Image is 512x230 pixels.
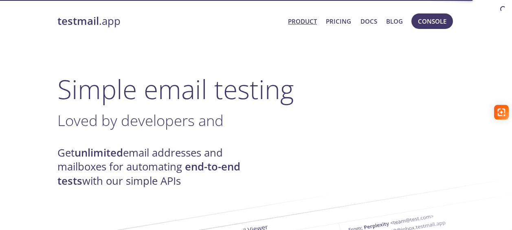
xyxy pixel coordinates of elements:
[57,14,99,28] strong: testmail
[57,14,282,28] a: testmail.app
[386,16,403,27] a: Blog
[57,110,224,130] span: Loved by developers and
[75,146,123,160] strong: unlimited
[57,73,455,105] h1: Simple email testing
[411,13,453,29] button: Console
[418,16,446,27] span: Console
[288,16,317,27] a: Product
[57,159,240,188] strong: end-to-end tests
[326,16,351,27] a: Pricing
[57,146,256,188] h4: Get email addresses and mailboxes for automating with our simple APIs
[360,16,377,27] a: Docs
